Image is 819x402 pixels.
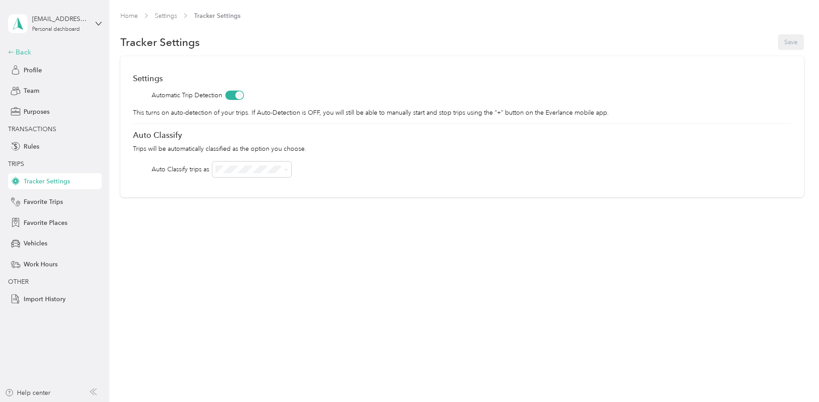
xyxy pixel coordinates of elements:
span: Work Hours [24,260,58,269]
span: Rules [24,142,39,151]
a: Home [120,12,138,20]
span: Automatic Trip Detection [152,91,222,100]
div: Auto Classify [133,130,791,140]
span: TRANSACTIONS [8,125,56,133]
button: Help center [5,388,50,398]
span: Team [24,86,39,95]
span: OTHER [8,278,29,286]
span: Vehicles [24,239,47,248]
span: Favorite Places [24,218,67,228]
div: Personal dashboard [32,27,80,32]
span: Tracker Settings [24,177,70,186]
span: Favorite Trips [24,197,63,207]
span: TRIPS [8,160,24,168]
div: Back [8,47,97,58]
div: [EMAIL_ADDRESS][DOMAIN_NAME] [32,14,88,24]
div: Settings [133,74,791,83]
p: This turns on auto-detection of your trips. If Auto-Detection is OFF, you will still be able to m... [133,108,791,117]
p: Trips will be automatically classified as the option you choose. [133,144,791,153]
span: Import History [24,294,66,304]
a: Settings [155,12,177,20]
div: Auto Classify trips as [152,165,209,174]
span: Profile [24,66,42,75]
iframe: Everlance-gr Chat Button Frame [769,352,819,402]
h1: Tracker Settings [120,37,200,47]
span: Tracker Settings [194,11,240,21]
span: Purposes [24,107,50,116]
